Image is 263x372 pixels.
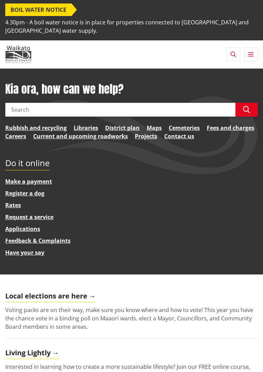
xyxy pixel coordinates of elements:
a: Rates [5,201,21,209]
a: Current and upcoming roadworks [33,132,128,140]
a: Fees and charges [207,124,254,132]
a: Local elections are here Voting packs are on their way, make sure you know where and how to vote!... [5,292,258,338]
span: BOIL WATER NOTICE [5,3,72,16]
a: Make a payment [5,178,52,185]
h2: Living Lightly [5,349,59,359]
a: Feedback & Complaints [5,237,71,245]
p: Voting packs are on their way, make sure you know where and how to vote! This year you have the c... [5,306,258,331]
a: Projects [135,132,157,140]
h2: Local elections are here [5,292,96,302]
span: 4.30pm - A boil water notice is in place for properties connected to [GEOGRAPHIC_DATA] and [GEOGR... [5,16,258,37]
a: Applications [5,225,40,233]
a: Rubbish and recycling [5,124,67,132]
a: Contact us [164,132,194,140]
a: Maps [147,124,162,132]
a: Have your say [5,249,44,256]
a: Careers [5,132,26,140]
a: Libraries [74,124,98,132]
a: Register a dog [5,189,44,197]
input: Search input [5,103,235,117]
a: District plan [105,124,140,132]
h2: Do it online [5,158,50,170]
a: Request a service [5,213,53,221]
h1: Kia ora, how can we help? [5,83,258,96]
img: Waikato District Council - Te Kaunihera aa Takiwaa o Waikato [5,46,31,63]
a: Cemeteries [169,124,200,132]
